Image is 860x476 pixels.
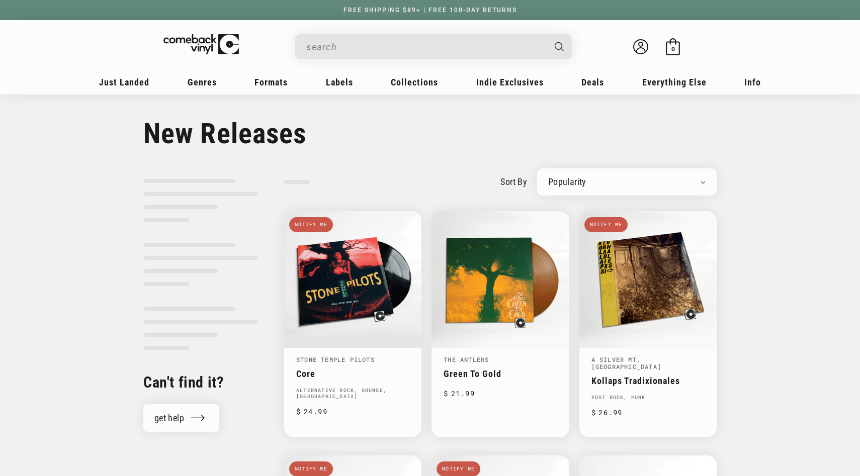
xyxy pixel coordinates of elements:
[326,77,353,87] span: Labels
[143,372,258,392] h2: Can't find it?
[254,77,288,87] span: Formats
[296,368,409,379] a: Core
[642,77,707,87] span: Everything Else
[581,77,604,87] span: Deals
[591,355,661,370] a: A Silver Mt. [GEOGRAPHIC_DATA]
[143,404,219,432] a: get help
[444,355,489,363] a: The Antlers
[143,117,717,150] h1: New Releases
[591,375,705,386] a: Kollaps Tradixionales
[295,34,572,59] div: Search
[444,368,557,379] a: Green To Gold
[744,77,761,87] span: Info
[546,34,573,59] button: Search
[671,45,675,53] span: 0
[391,77,438,87] span: Collections
[476,77,544,87] span: Indie Exclusives
[306,37,545,57] input: search
[99,77,149,87] span: Just Landed
[333,7,527,14] a: FREE SHIPPING $89+ | FREE 100-DAY RETURNS
[296,355,375,363] a: Stone Temple Pilots
[500,175,527,188] label: sort by
[188,77,217,87] span: Genres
